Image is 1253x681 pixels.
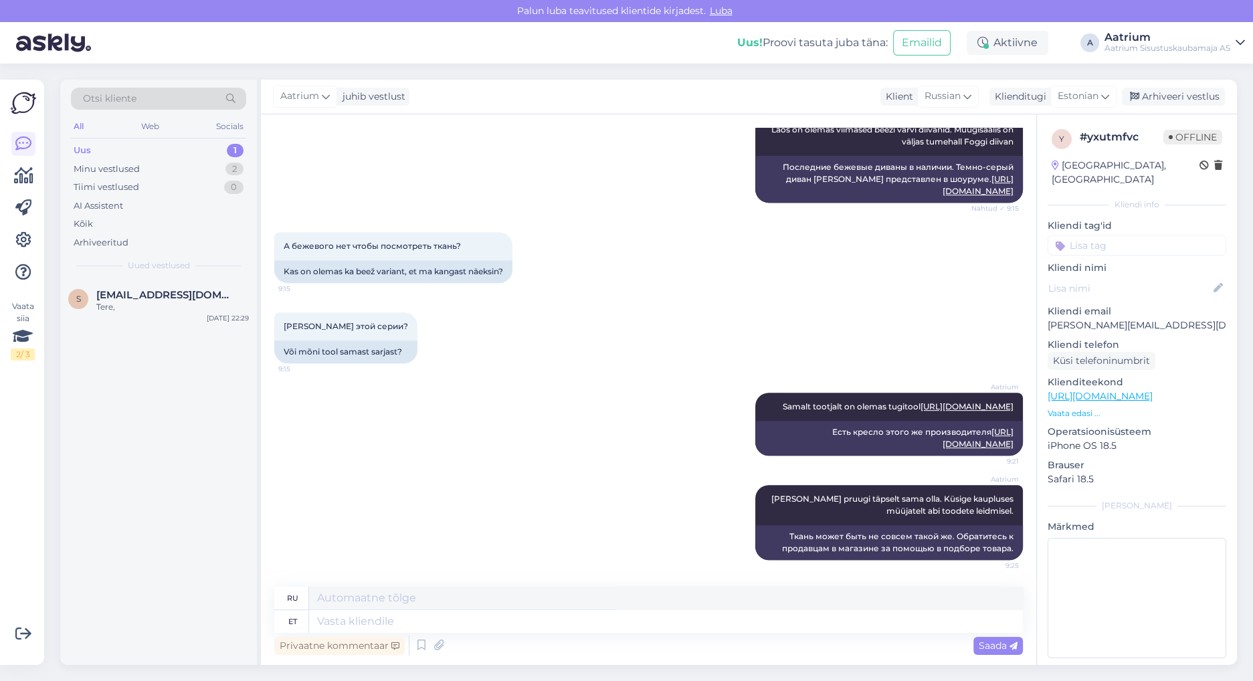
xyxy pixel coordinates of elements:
p: [PERSON_NAME][EMAIL_ADDRESS][DOMAIN_NAME] [1048,318,1226,332]
span: 9:15 [278,284,328,294]
div: juhib vestlust [337,90,405,104]
div: Kõik [74,217,93,231]
span: Aatrium [969,382,1019,392]
div: Arhiveeri vestlus [1122,88,1225,106]
div: Web [138,118,162,135]
span: Russian [925,89,961,104]
p: Safari 18.5 [1048,472,1226,486]
span: Samalt tootjalt on olemas tugitool [783,401,1014,411]
div: # yxutmfvc [1080,129,1163,145]
b: Uus! [737,36,763,49]
span: А бежевого нет чтобы посмотреть ткань? [284,241,461,251]
div: Proovi tasuta juba täna: [737,35,888,51]
div: Kliendi info [1048,199,1226,211]
span: slaav4eg@hotmail.com [96,289,235,301]
div: 2 / 3 [11,349,35,361]
div: Tere, [96,301,249,313]
p: Vaata edasi ... [1048,407,1226,419]
div: Последние бежевые диваны в наличии. Темно-серый диван [PERSON_NAME] представлен в шоуруме. [755,156,1023,203]
div: [DATE] 22:29 [207,313,249,323]
span: y [1059,134,1064,144]
div: Küsi telefoninumbrit [1048,352,1155,370]
p: Brauser [1048,458,1226,472]
span: Estonian [1058,89,1098,104]
div: 1 [227,144,244,157]
div: Aktiivne [967,31,1048,55]
div: AI Assistent [74,199,123,213]
div: Есть кресло этого же производителя [755,421,1023,456]
p: Märkmed [1048,520,1226,534]
div: Ткань может быть не совсем такой же. Обратитесь к продавцам в магазине за помощью в подборе товара. [755,525,1023,560]
p: iPhone OS 18.5 [1048,439,1226,453]
span: 9:25 [969,561,1019,571]
span: [PERSON_NAME] pruugi täpselt sama olla. Küsige kaupluses müüjatelt abi toodete leidmisel. [771,494,1016,516]
div: [GEOGRAPHIC_DATA], [GEOGRAPHIC_DATA] [1052,159,1199,187]
p: Operatsioonisüsteem [1048,425,1226,439]
div: Uus [74,144,91,157]
div: 0 [224,181,244,194]
div: 2 [225,163,244,176]
p: Kliendi email [1048,304,1226,318]
span: 9:21 [969,456,1019,466]
span: Aatrium [969,474,1019,484]
span: Aatrium [280,89,319,104]
div: Aatrium Sisustuskaubamaja AS [1104,43,1230,54]
span: 9:15 [278,364,328,374]
div: [PERSON_NAME] [1048,500,1226,512]
div: Socials [213,118,246,135]
div: Või mõni tool samast sarjast? [274,340,417,363]
input: Lisa tag [1048,235,1226,256]
div: Vaata siia [11,300,35,361]
img: Askly Logo [11,90,36,116]
div: ru [287,587,298,609]
p: Kliendi telefon [1048,338,1226,352]
span: s [76,294,81,304]
span: Offline [1163,130,1222,144]
span: Otsi kliente [83,92,136,106]
a: [URL][DOMAIN_NAME] [921,401,1014,411]
button: Emailid [893,30,951,56]
p: Kliendi nimi [1048,261,1226,275]
span: Nähtud ✓ 9:15 [969,203,1019,213]
span: [PERSON_NAME] этой серии? [284,321,408,331]
p: Kliendi tag'id [1048,219,1226,233]
div: All [71,118,86,135]
span: Luba [706,5,737,17]
div: Aatrium [1104,32,1230,43]
a: [URL][DOMAIN_NAME] [1048,390,1153,402]
div: A [1080,33,1099,52]
input: Lisa nimi [1048,281,1211,296]
span: Uued vestlused [128,260,190,272]
p: Klienditeekond [1048,375,1226,389]
div: Kas on olemas ka beež variant, et ma kangast näeksin? [274,260,512,283]
a: AatriumAatrium Sisustuskaubamaja AS [1104,32,1245,54]
div: Klienditugi [989,90,1046,104]
div: Minu vestlused [74,163,140,176]
span: Saada [979,640,1018,652]
div: Arhiveeritud [74,236,128,250]
div: Privaatne kommentaar [274,637,405,655]
div: Klient [880,90,913,104]
div: Tiimi vestlused [74,181,139,194]
div: et [288,610,297,633]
